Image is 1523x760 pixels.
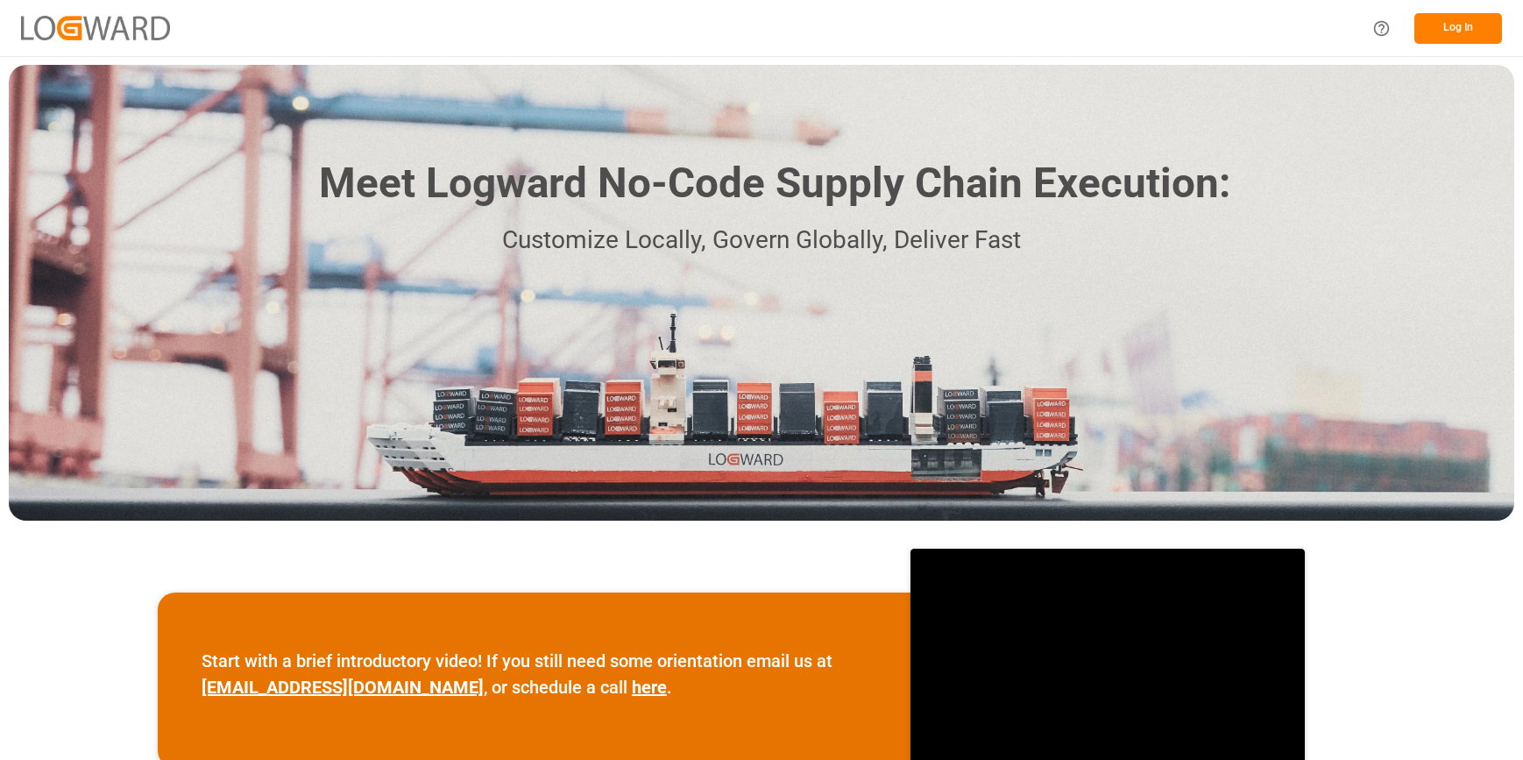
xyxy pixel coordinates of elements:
[202,648,867,700] p: Start with a brief introductory video! If you still need some orientation email us at , or schedu...
[319,153,1230,215] h1: Meet Logward No-Code Supply Chain Execution:
[21,16,170,39] img: Logward_new_orange.png
[293,221,1230,260] p: Customize Locally, Govern Globally, Deliver Fast
[632,677,667,698] a: here
[202,677,484,698] a: [EMAIL_ADDRESS][DOMAIN_NAME]
[1362,9,1401,48] button: Help Center
[1414,13,1502,44] button: Log In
